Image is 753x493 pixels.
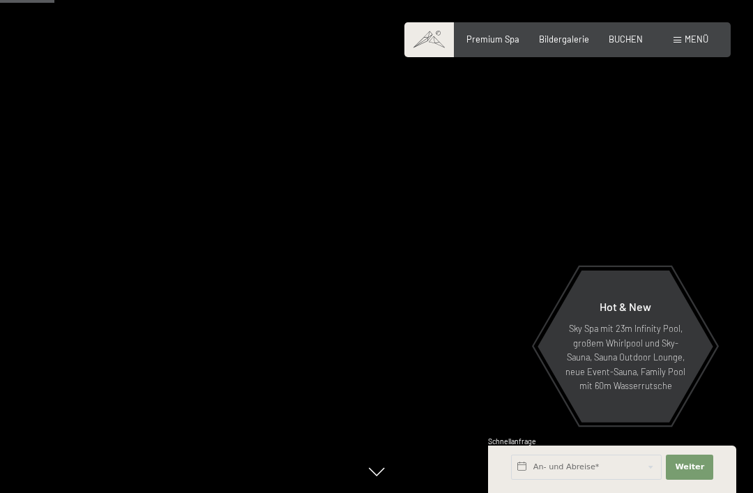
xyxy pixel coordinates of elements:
span: Weiter [675,462,704,473]
span: Menü [685,33,708,45]
span: Hot & New [600,300,651,313]
a: Bildergalerie [539,33,589,45]
p: Sky Spa mit 23m Infinity Pool, großem Whirlpool und Sky-Sauna, Sauna Outdoor Lounge, neue Event-S... [565,321,686,393]
a: Premium Spa [466,33,519,45]
a: BUCHEN [609,33,643,45]
button: Weiter [666,455,713,480]
a: Hot & New Sky Spa mit 23m Infinity Pool, großem Whirlpool und Sky-Sauna, Sauna Outdoor Lounge, ne... [537,270,714,423]
span: Schnellanfrage [488,437,536,446]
